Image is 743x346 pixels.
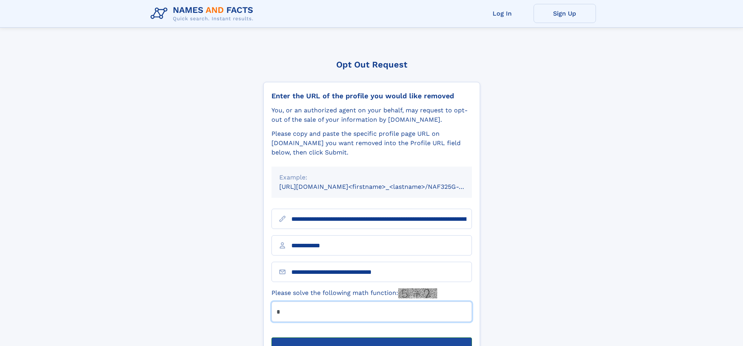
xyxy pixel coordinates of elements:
[271,106,472,124] div: You, or an authorized agent on your behalf, may request to opt-out of the sale of your informatio...
[263,60,480,69] div: Opt Out Request
[271,288,437,298] label: Please solve the following math function:
[534,4,596,23] a: Sign Up
[471,4,534,23] a: Log In
[279,183,487,190] small: [URL][DOMAIN_NAME]<firstname>_<lastname>/NAF325G-xxxxxxxx
[271,92,472,100] div: Enter the URL of the profile you would like removed
[279,173,464,182] div: Example:
[271,129,472,157] div: Please copy and paste the specific profile page URL on [DOMAIN_NAME] you want removed into the Pr...
[147,3,260,24] img: Logo Names and Facts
